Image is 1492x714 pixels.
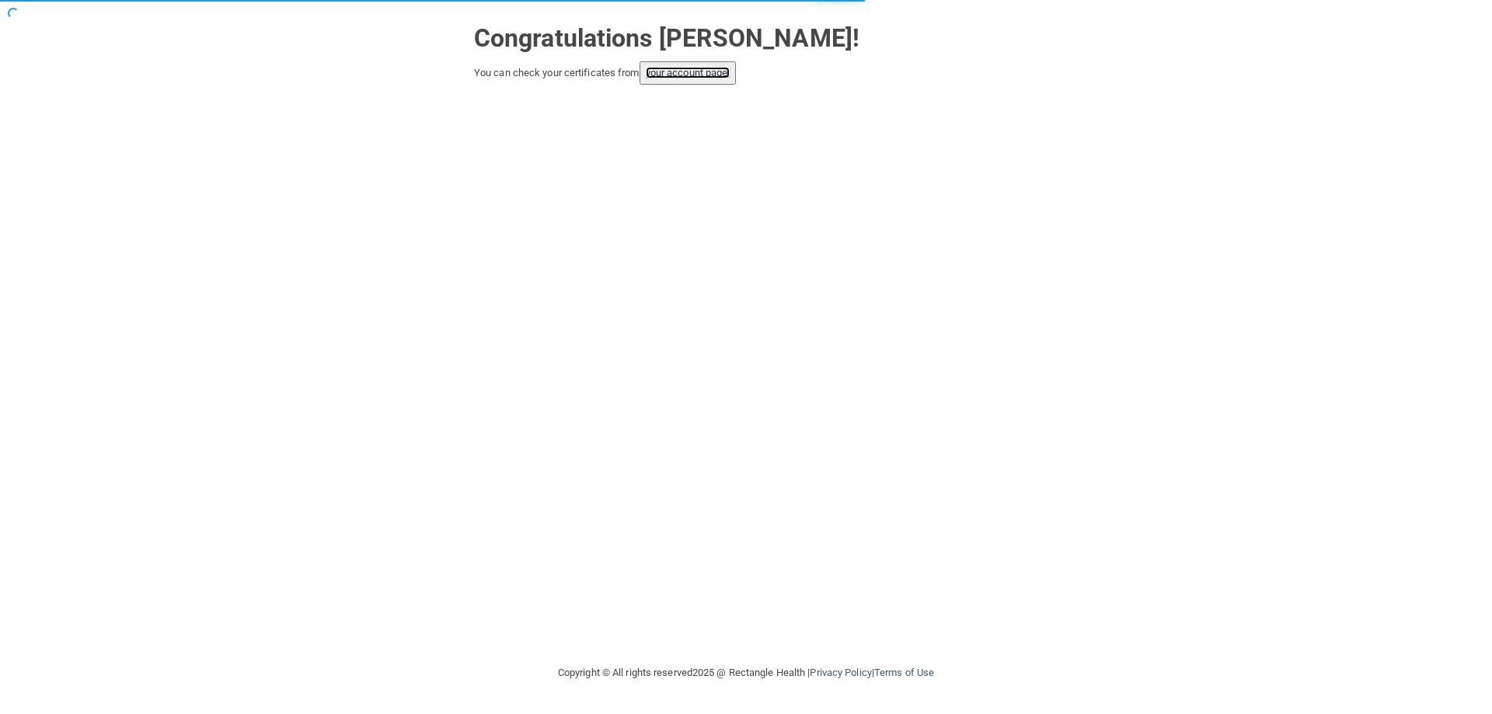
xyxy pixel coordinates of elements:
[646,67,730,78] a: your account page!
[474,61,1018,85] div: You can check your certificates from
[874,667,934,678] a: Terms of Use
[640,61,737,85] button: your account page!
[462,648,1030,698] div: Copyright © All rights reserved 2025 @ Rectangle Health | |
[810,667,871,678] a: Privacy Policy
[474,23,859,53] strong: Congratulations [PERSON_NAME]!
